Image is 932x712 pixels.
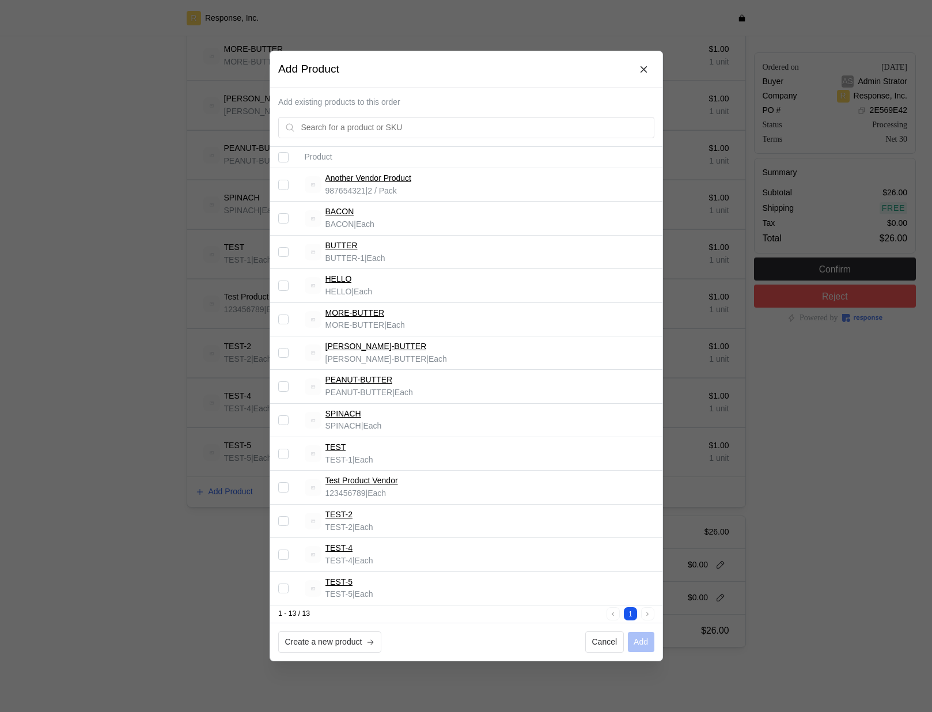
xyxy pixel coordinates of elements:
img: svg%3e [304,176,321,193]
img: svg%3e [304,210,321,226]
input: Select record 11 [278,516,289,527]
img: svg%3e [304,513,321,529]
a: TEST [325,441,346,454]
img: svg%3e [304,546,321,563]
span: | Each [353,589,373,599]
img: svg%3e [304,244,321,260]
span: BUTTER-1 [325,253,364,262]
p: Cancel [592,636,617,649]
input: Select record 8 [278,415,289,425]
input: Select all records [278,152,289,162]
button: Create a new product [278,631,381,653]
input: Select record 12 [278,550,289,560]
span: | Each [351,287,372,296]
span: PEANUT-BUTTER [325,388,392,397]
a: BUTTER [325,240,357,252]
input: Select record 3 [278,247,289,257]
input: Select record 13 [278,583,289,593]
span: 123456789 [325,488,365,498]
span: | 2 / Pack [365,186,396,195]
a: Another Vendor Product [325,172,411,185]
img: svg%3e [304,311,321,328]
input: Select record 5 [278,314,289,324]
a: HELLO [325,273,351,286]
img: svg%3e [304,445,321,462]
input: Select record 1 [278,180,289,190]
a: Test Product Vendor [325,475,397,487]
span: HELLO [325,287,351,296]
img: svg%3e [304,580,321,597]
input: Select record 4 [278,281,289,291]
span: | Each [365,253,385,262]
img: svg%3e [304,479,321,495]
img: svg%3e [304,378,321,395]
button: Cancel [585,631,624,653]
input: Search for a product or SKU [301,118,647,138]
button: Previous page [607,607,620,620]
p: Product [304,151,654,164]
input: Select record 2 [278,213,289,224]
a: TEST-4 [325,542,352,555]
div: 1 - 13 / 13 [278,609,605,619]
img: svg%3e [304,277,321,294]
span: | Each [365,488,386,498]
input: Select record 6 [278,348,289,358]
span: 987654321 [325,186,365,195]
span: | Each [353,522,373,531]
h3: Add Product [278,62,339,77]
span: MORE-BUTTER [325,320,384,330]
span: [PERSON_NAME]-BUTTER [325,354,426,363]
img: svg%3e [304,344,321,361]
a: TEST-2 [325,509,352,521]
button: 1 [624,607,637,620]
span: TEST-5 [325,589,352,599]
span: SPINACH [325,421,361,430]
button: Next page [641,607,654,620]
span: | Each [361,421,381,430]
span: | Each [426,354,447,363]
a: SPINACH [325,408,361,421]
img: svg%3e [304,412,321,429]
span: | Each [392,388,413,397]
span: | Each [353,455,373,464]
p: Create a new product [285,636,362,649]
a: MORE-BUTTER [325,306,384,319]
span: TEST-1 [325,455,352,464]
span: TEST-4 [325,556,352,565]
a: [PERSON_NAME]-BUTTER [325,340,426,353]
input: Select record 10 [278,482,289,493]
a: BACON [325,206,354,218]
span: TEST-2 [325,522,352,531]
span: BACON [325,219,354,229]
span: | Each [384,320,405,330]
a: TEST-5 [325,575,352,588]
input: Select record 9 [278,449,289,459]
span: | Each [353,556,373,565]
a: PEANUT-BUTTER [325,374,392,387]
p: Add existing products to this order [278,96,654,109]
span: | Each [354,219,374,229]
input: Select record 7 [278,381,289,392]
